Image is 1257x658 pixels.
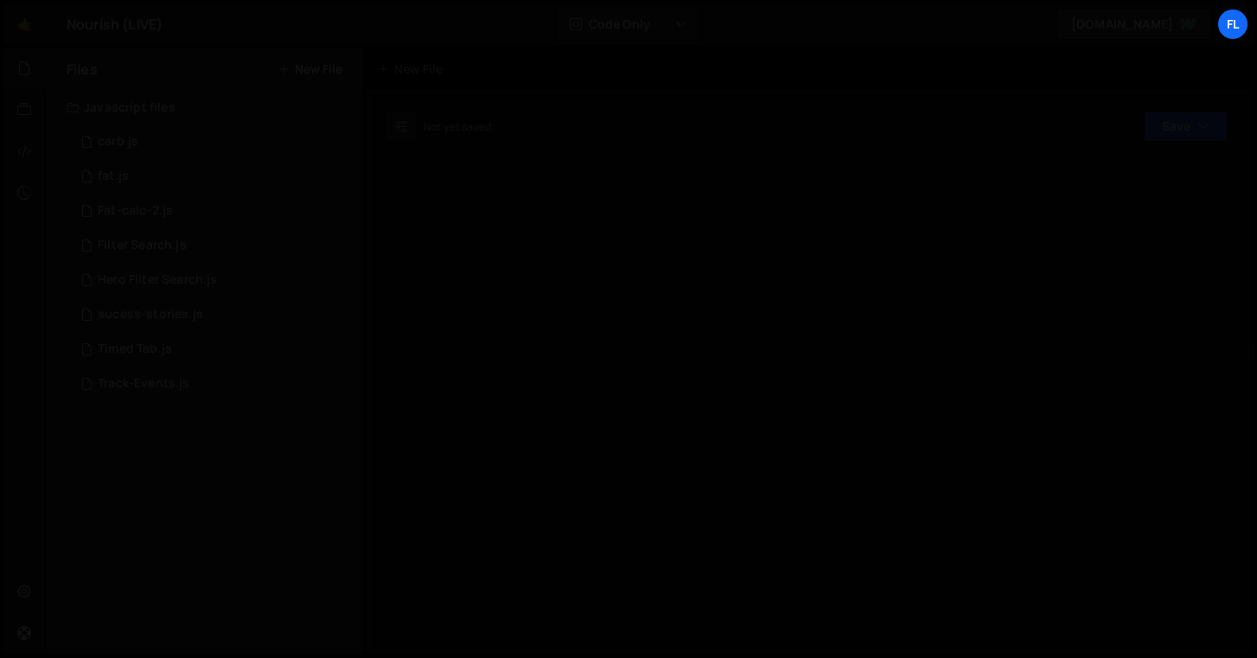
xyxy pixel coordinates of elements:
[46,90,363,125] div: Javascript files
[1217,9,1248,40] a: Fl
[67,297,363,332] div: 7002/24097.js
[377,61,450,78] div: New File
[98,169,129,184] div: fat.js
[67,228,363,263] div: 7002/13525.js
[1144,111,1228,142] button: Save
[67,60,98,79] h2: Files
[98,238,187,253] div: Filter Search.js
[98,272,217,288] div: Hero Filter Search.js
[278,62,342,76] button: New File
[98,342,172,357] div: Timed Tab.js
[1056,9,1212,40] a: [DOMAIN_NAME]
[67,332,363,367] div: 7002/25847.js
[424,119,491,134] div: Not yet saved
[67,367,363,401] div: 7002/36051.js
[98,376,189,392] div: Track-Events.js
[3,3,46,45] a: 🤙
[98,307,203,323] div: sucess-stories.js
[98,203,173,219] div: Fat-calc-2.js
[98,134,138,150] div: carb.js
[67,194,363,228] div: 7002/15634.js
[556,9,701,40] button: Code Only
[67,14,163,35] div: Nourish (LIVE)
[67,159,363,194] div: 7002/15615.js
[67,263,363,297] div: 7002/44314.js
[67,125,363,159] div: 7002/15633.js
